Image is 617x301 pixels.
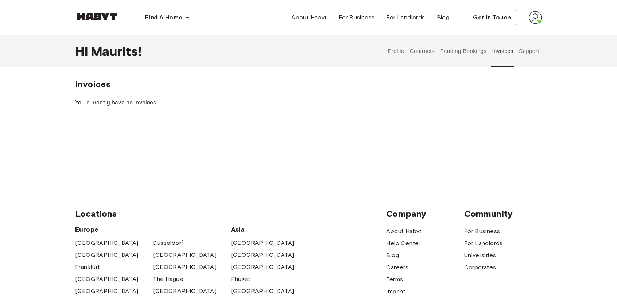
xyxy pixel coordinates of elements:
[286,10,333,25] a: About Habyt
[464,239,503,248] a: For Landlords
[153,251,216,259] a: [GEOGRAPHIC_DATA]
[75,225,231,234] span: Europe
[153,239,183,247] a: Dusseldorf
[75,275,139,283] a: [GEOGRAPHIC_DATA]
[380,10,431,25] a: For Landlords
[409,35,435,67] button: Contracts
[386,239,420,248] a: Help Center
[464,263,496,272] a: Corporates
[467,10,517,25] button: Get in Touch
[464,227,500,236] a: For Business
[75,13,119,20] img: Habyt
[439,35,488,67] button: Pending Bookings
[437,13,450,22] span: Blog
[231,225,308,234] span: Asia
[386,263,408,272] a: Careers
[75,99,542,107] p: You currently have no invoices.
[333,10,381,25] a: For Business
[231,251,294,259] a: [GEOGRAPHIC_DATA]
[231,287,294,296] a: [GEOGRAPHIC_DATA]
[431,10,455,25] a: Blog
[75,287,139,296] a: [GEOGRAPHIC_DATA]
[386,13,425,22] span: For Landlords
[75,208,386,219] span: Locations
[153,287,216,296] a: [GEOGRAPHIC_DATA]
[473,13,511,22] span: Get in Touch
[339,13,375,22] span: For Business
[464,251,496,260] a: Universities
[386,275,403,284] a: Terms
[91,43,141,59] span: Maurits !
[75,79,110,89] span: Invoices
[145,13,182,22] span: Find A Home
[386,251,399,260] a: Blog
[529,11,542,24] img: avatar
[231,275,251,283] a: Phuket
[231,239,294,247] a: [GEOGRAPHIC_DATA]
[386,208,464,219] span: Company
[291,13,327,22] span: About Habyt
[75,239,139,247] a: [GEOGRAPHIC_DATA]
[385,35,542,67] div: user profile tabs
[75,263,100,271] a: Frankfurt
[387,35,405,67] button: Profile
[464,208,542,219] span: Community
[491,35,514,67] button: Invoices
[75,251,139,259] a: [GEOGRAPHIC_DATA]
[386,227,422,236] a: About Habyt
[139,10,195,25] button: Find A Home
[231,263,294,271] a: [GEOGRAPHIC_DATA]
[386,287,405,296] a: Imprint
[518,35,540,67] button: Support
[75,43,91,59] span: Hi
[153,263,216,271] a: [GEOGRAPHIC_DATA]
[153,275,183,283] a: The Hague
